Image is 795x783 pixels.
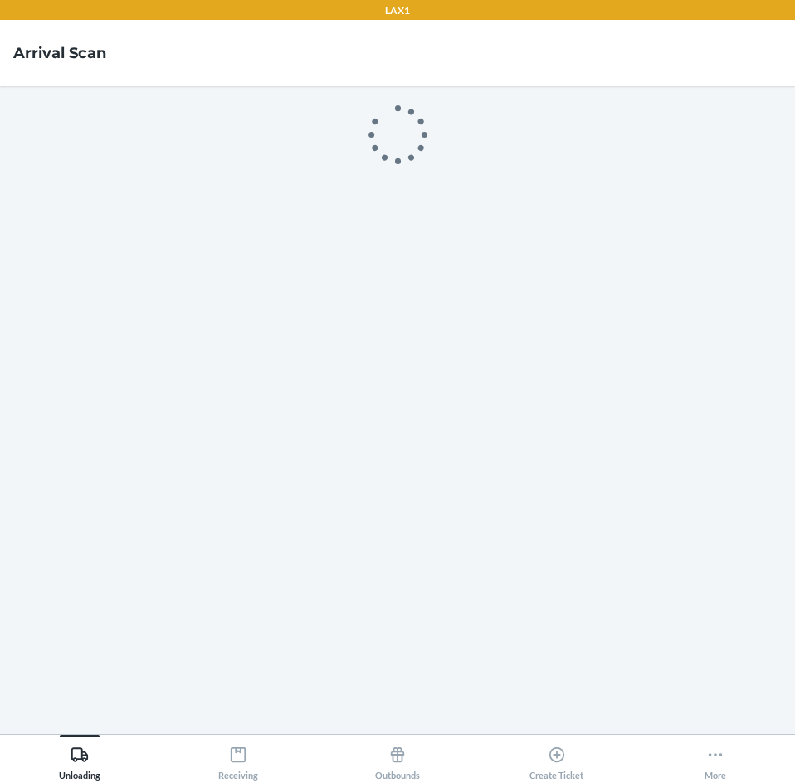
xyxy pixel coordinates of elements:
p: LAX1 [385,3,410,18]
button: Receiving [159,735,319,781]
button: Create Ticket [477,735,636,781]
h4: Arrival Scan [13,42,106,64]
button: More [636,735,795,781]
div: Receiving [218,739,258,781]
div: Unloading [59,739,100,781]
div: Outbounds [375,739,420,781]
div: Create Ticket [529,739,583,781]
div: More [705,739,726,781]
button: Outbounds [318,735,477,781]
